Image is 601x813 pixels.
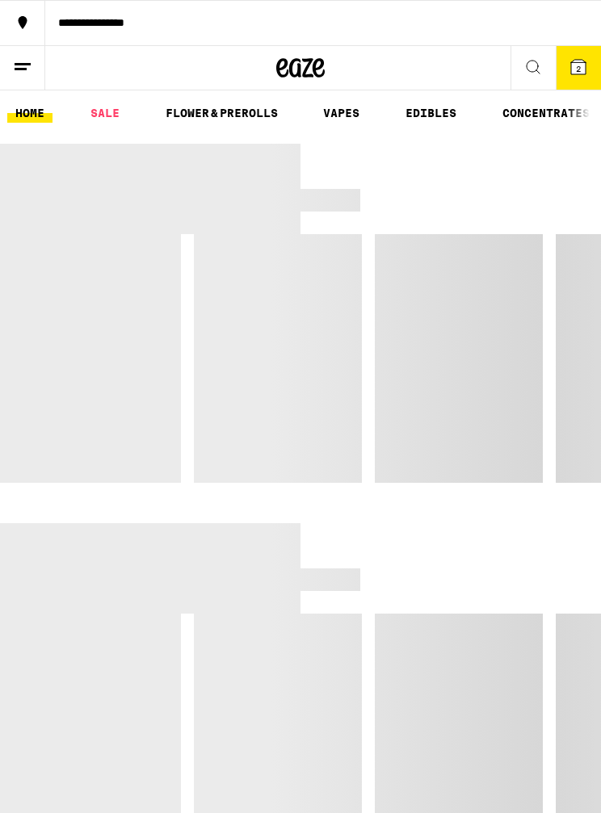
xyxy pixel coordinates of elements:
button: 2 [556,46,601,90]
a: SALE [82,103,128,123]
a: FLOWER & PREROLLS [158,103,286,123]
a: HOME [7,103,53,123]
a: CONCENTRATES [494,103,598,123]
a: EDIBLES [397,103,464,123]
span: 2 [576,64,581,73]
a: VAPES [315,103,368,123]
